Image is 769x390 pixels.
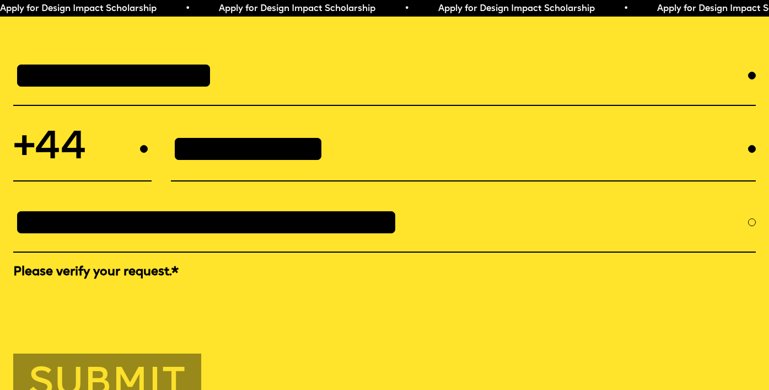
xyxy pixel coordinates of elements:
span: • [185,4,190,13]
iframe: reCAPTCHA [13,284,181,327]
span: • [623,4,628,13]
label: Please verify your request. [13,264,756,281]
span: • [404,4,409,13]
